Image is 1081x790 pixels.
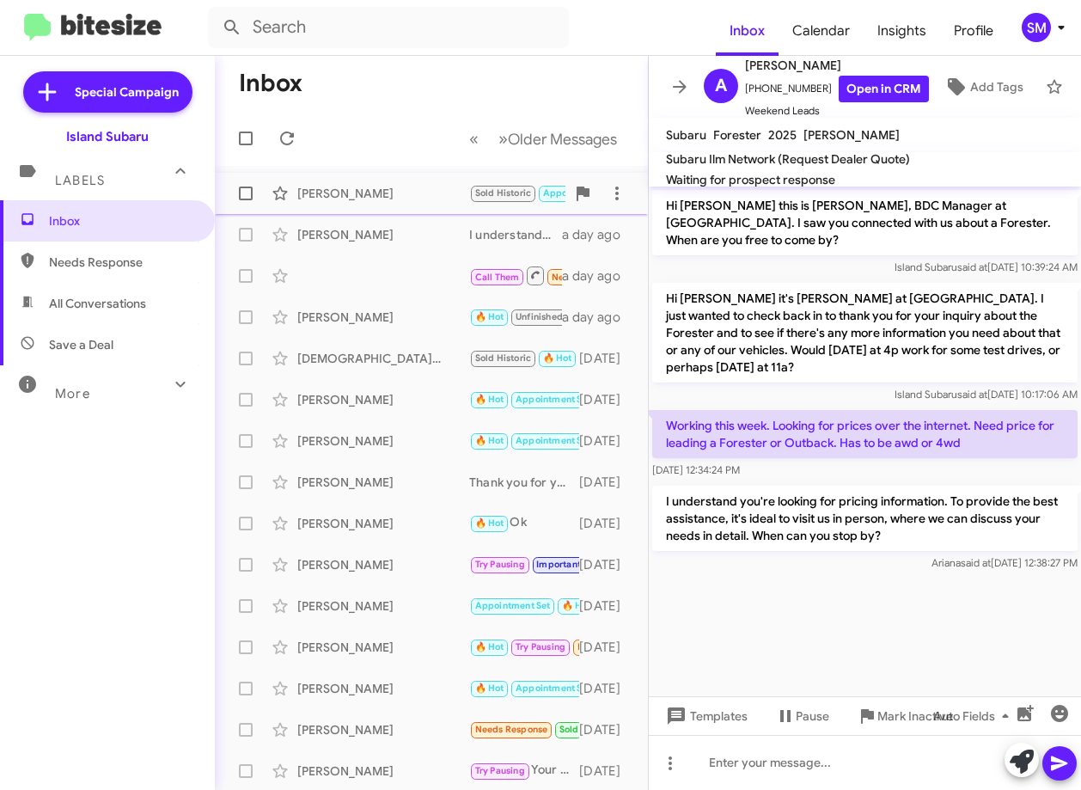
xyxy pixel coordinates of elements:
div: Inbound Call [469,265,562,286]
span: Appointment Set [543,187,619,199]
div: [PERSON_NAME] [297,432,469,450]
span: said at [957,388,987,401]
span: Auto Fields [933,701,1016,732]
span: Needs Response [49,254,195,271]
div: [DATE] [579,680,634,697]
div: [PERSON_NAME] [297,597,469,615]
div: [PERSON_NAME] [297,309,469,326]
div: [PERSON_NAME] [297,185,469,202]
span: Ariana [DATE] 12:38:27 PM [931,556,1078,569]
span: Unfinished [516,311,563,322]
div: [PERSON_NAME] [297,556,469,573]
span: Island Subaru [DATE] 10:17:06 AM [895,388,1078,401]
span: [PERSON_NAME] [745,55,929,76]
button: Mark Inactive [843,701,967,732]
span: 🔥 Hot [475,641,504,652]
span: Appointment Set [516,394,591,405]
span: Sold Historic [475,352,532,364]
div: What is the monthly payment for 10K miles on the CrossTrek... [469,720,579,739]
nav: Page navigation example [460,121,627,156]
span: « [469,128,479,150]
p: Working this week. Looking for prices over the internet. Need price for leading a Forester or Out... [652,410,1078,458]
div: [PERSON_NAME] [297,639,469,656]
div: No thank you [469,637,579,657]
a: Profile [940,6,1007,56]
a: Special Campaign [23,71,192,113]
span: Insights [864,6,940,56]
span: Try Pausing [475,765,525,776]
span: 🔥 Hot [475,435,504,446]
div: We will see you then! [469,596,579,615]
button: Templates [649,701,761,732]
span: Island Subaru [DATE] 10:39:24 AM [895,260,1078,273]
span: Labels [55,173,105,188]
div: [DATE] [579,639,634,656]
span: Appointment Set [516,683,591,694]
span: 🔥 Hot [475,683,504,694]
div: 👍 [469,554,579,574]
span: Try Pausing [516,641,565,652]
span: Try Pausing [475,559,525,570]
span: Save a Deal [49,336,113,353]
button: Previous [459,121,489,156]
span: Mark Inactive [877,701,953,732]
button: Pause [761,701,843,732]
div: Ok thank you 😊 [469,183,565,203]
button: Auto Fields [919,701,1029,732]
a: Open in CRM [839,76,929,102]
a: Inbox [716,6,779,56]
div: [PERSON_NAME] [297,391,469,408]
button: SM [1007,13,1062,42]
div: [PERSON_NAME] [297,762,469,780]
div: a day ago [562,309,634,326]
span: 🔥 Hot [562,600,591,611]
span: A [715,72,727,100]
span: All Conversations [49,295,146,312]
p: Hi [PERSON_NAME] this is [PERSON_NAME], BDC Manager at [GEOGRAPHIC_DATA]. I saw you connected wit... [652,190,1078,255]
div: Ok [469,513,579,533]
span: Important [536,559,581,570]
input: Search [208,7,569,48]
span: [PERSON_NAME] [803,127,900,143]
span: Needs Response [577,641,650,652]
span: 2025 [768,127,797,143]
span: More [55,386,90,401]
span: Older Messages [508,130,617,149]
span: Forester [713,127,761,143]
h1: Inbox [239,70,302,97]
div: No problem! Looking forward to meeting you then! [469,389,579,409]
div: a day ago [562,267,634,285]
a: Calendar [779,6,864,56]
div: Your welcome! [469,761,579,781]
button: Add Tags [929,71,1037,102]
span: Templates [663,701,748,732]
span: Special Campaign [75,83,179,101]
span: Appointment Set [516,435,591,446]
span: Weekend Leads [745,102,929,119]
div: [DATE] [579,474,634,491]
div: [DATE] [579,515,634,532]
div: Okay Aiden! If anything changes we are always here for you. [469,678,579,698]
span: Appointment Set [475,600,551,611]
span: said at [961,556,991,569]
div: [DATE] [579,597,634,615]
span: Pause [796,701,829,732]
span: [PHONE_NUMBER] [745,76,929,102]
div: [PERSON_NAME] [297,226,469,243]
span: Subaru Ilm Network (Request Dealer Quote) [666,151,910,167]
div: [DATE] [579,721,634,738]
div: [DEMOGRAPHIC_DATA][PERSON_NAME] [297,350,469,367]
div: I understand you're looking for pricing information. To provide the best assistance, it's ideal t... [469,226,562,243]
span: Needs Response [552,272,625,283]
span: 🔥 Hot [475,517,504,529]
span: Add Tags [970,71,1023,102]
span: 🔥 Hot [475,394,504,405]
span: Subaru [666,127,706,143]
span: Call Them [475,272,520,283]
p: Hi [PERSON_NAME] it's [PERSON_NAME] at [GEOGRAPHIC_DATA]. I just wanted to check back in to thank... [652,283,1078,383]
div: Just a heads up, I am going to be about 5-10 min late [469,348,579,368]
span: Inbox [49,212,195,230]
div: [PERSON_NAME] [297,474,469,491]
